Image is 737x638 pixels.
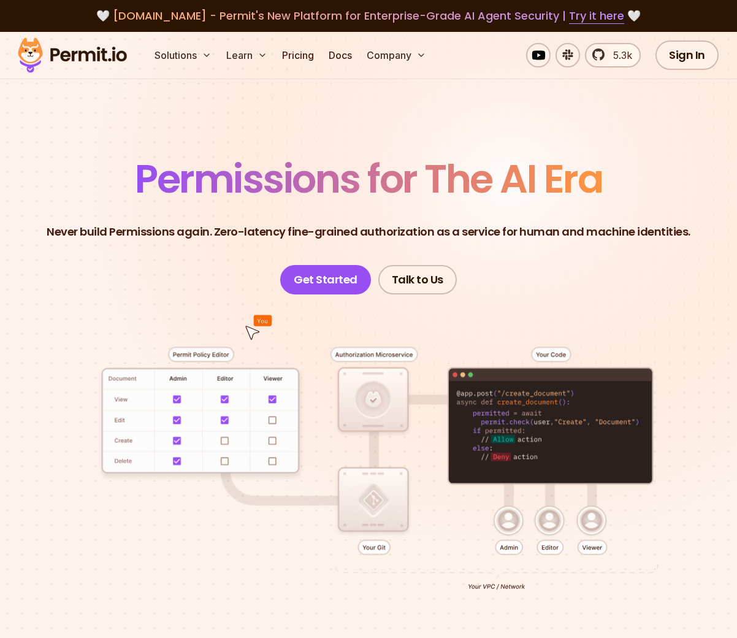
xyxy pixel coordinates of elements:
[362,43,431,67] button: Company
[585,43,641,67] a: 5.3k
[221,43,272,67] button: Learn
[150,43,216,67] button: Solutions
[47,223,690,240] p: Never build Permissions again. Zero-latency fine-grained authorization as a service for human and...
[135,152,602,206] span: Permissions for The AI Era
[29,7,708,25] div: 🤍 🤍
[606,48,632,63] span: 5.3k
[569,8,624,24] a: Try it here
[277,43,319,67] a: Pricing
[113,8,624,23] span: [DOMAIN_NAME] - Permit's New Platform for Enterprise-Grade AI Agent Security |
[12,34,132,76] img: Permit logo
[378,265,457,294] a: Talk to Us
[655,40,719,70] a: Sign In
[324,43,357,67] a: Docs
[280,265,371,294] a: Get Started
